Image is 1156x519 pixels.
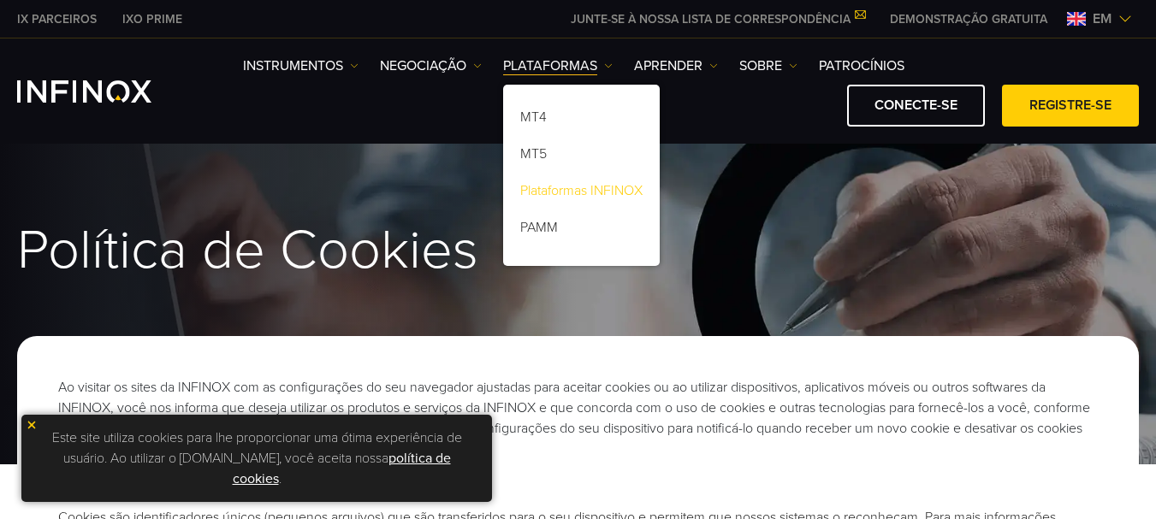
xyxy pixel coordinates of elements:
[503,56,613,76] a: PLATAFORMAS
[503,139,660,175] a: MT5
[17,12,97,27] font: IX PARCEIROS
[243,57,343,74] font: Instrumentos
[503,102,660,139] a: MT4
[122,12,182,27] font: IXO PRIME
[847,85,985,127] a: CONECTE-SE
[520,145,547,162] font: MT5
[58,379,1090,457] font: Ao visitar os sites da INFINOX com as configurações do seu navegador ajustadas para aceitar cooki...
[558,12,877,27] a: JUNTE-SE À NOSSA LISTA DE CORRESPONDÊNCIA
[634,56,718,76] a: Aprender
[1093,10,1112,27] font: em
[243,56,359,76] a: Instrumentos
[1002,85,1139,127] a: REGISTRE-SE
[634,57,702,74] font: Aprender
[4,10,110,28] a: INFINOX
[380,57,466,74] font: NEGOCIAÇÃO
[503,212,660,249] a: PAMM
[26,419,38,431] img: ícone amarelo de fechamento
[520,219,558,236] font: PAMM
[520,182,643,199] font: Plataformas INFINOX
[874,97,957,114] font: CONECTE-SE
[877,10,1060,28] a: CARDÁPIO INFINOX
[503,175,660,212] a: Plataformas INFINOX
[819,56,904,76] a: PATROCÍNIOS
[739,57,782,74] font: SOBRE
[739,56,797,76] a: SOBRE
[17,80,192,103] a: Logotipo INFINOX
[819,57,904,74] font: PATROCÍNIOS
[503,57,597,74] font: PLATAFORMAS
[890,12,1047,27] font: DEMONSTRAÇÃO GRATUITA
[1029,97,1112,114] font: REGISTRE-SE
[279,470,282,487] font: .
[520,109,547,126] font: MT4
[571,12,851,27] font: JUNTE-SE À NOSSA LISTA DE CORRESPONDÊNCIA
[380,56,482,76] a: NEGOCIAÇÃO
[17,216,478,284] font: Política de Cookies
[110,10,195,28] a: INFINOX
[52,429,462,467] font: Este site utiliza cookies para lhe proporcionar uma ótima experiência de usuário. Ao utilizar o [...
